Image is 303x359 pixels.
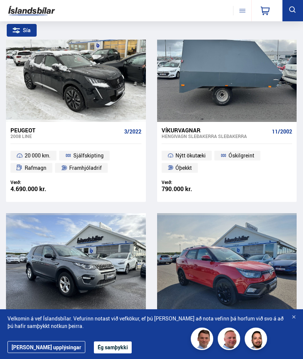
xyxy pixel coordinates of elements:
div: 4.690.000 kr. [10,186,76,192]
div: Hengivagn sleðakerra SLEÐAKERRA [162,134,269,139]
img: siFngHWaQ9KaOqBr.png [219,329,241,351]
button: Ég samþykki [94,341,132,353]
div: 790.000 kr. [162,186,227,192]
span: Framhjóladrif [69,163,102,172]
a: Peugeot 2008 LINE 3/2022 20 000 km. Sjálfskipting Rafmagn Framhjóladrif Verð: 4.690.000 kr. [6,122,146,202]
span: Rafmagn [25,163,46,172]
div: Verð: [162,179,227,185]
img: G0Ugv5HjCgRt.svg [8,3,55,19]
img: nhp88E3Fdnt1Opn2.png [246,329,268,351]
span: 3/2022 [124,129,141,135]
span: 11/2002 [272,129,292,135]
span: Velkomin á vef Íslandsbílar. Vefurinn notast við vefkökur, ef þú [PERSON_NAME] að nota vefinn þá ... [7,315,284,330]
span: Óþekkt [175,163,192,172]
span: 20 000 km. [25,151,50,160]
img: FbJEzSuNWCJXmdc-.webp [192,329,214,351]
span: Óskilgreint [229,151,254,160]
a: [PERSON_NAME] upplýsingar [7,341,85,353]
div: Verð: [10,179,76,185]
a: Víkurvagnar Hengivagn sleðakerra SLEÐAKERRA 11/2002 Nýtt ökutæki Óskilgreint Óþekkt Verð: 790.000... [157,122,297,202]
div: Víkurvagnar [162,127,269,134]
button: Open LiveChat chat widget [6,3,28,25]
span: Sjálfskipting [73,151,104,160]
div: 2008 LINE [10,134,121,139]
span: Nýtt ökutæki [175,151,206,160]
div: Peugeot [10,127,121,134]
